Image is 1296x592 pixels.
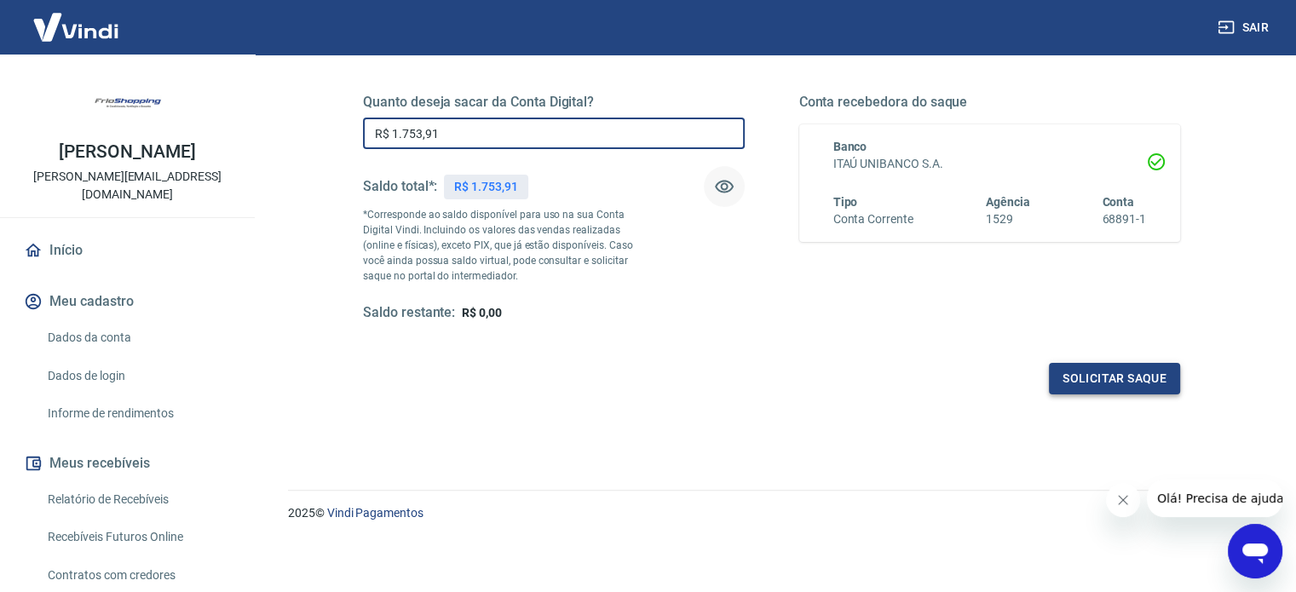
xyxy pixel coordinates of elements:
button: Meus recebíveis [20,445,234,482]
a: Início [20,232,234,269]
a: Informe de rendimentos [41,396,234,431]
img: Vindi [20,1,131,53]
a: Vindi Pagamentos [327,506,423,520]
h6: 1529 [986,210,1030,228]
img: 05b3cb34-28e8-4073-b7ee-254a923d4c8c.jpeg [94,68,162,136]
span: R$ 0,00 [462,306,502,319]
a: Dados de login [41,359,234,394]
a: Dados da conta [41,320,234,355]
iframe: Fechar mensagem [1106,483,1140,517]
span: Tipo [833,195,858,209]
p: 2025 © [288,504,1255,522]
iframe: Botão para abrir a janela de mensagens [1228,524,1282,578]
h6: ITAÚ UNIBANCO S.A. [833,155,1147,173]
h5: Saldo restante: [363,304,455,322]
h6: Conta Corrente [833,210,913,228]
button: Meu cadastro [20,283,234,320]
h5: Quanto deseja sacar da Conta Digital? [363,94,745,111]
p: R$ 1.753,91 [454,178,517,196]
a: Relatório de Recebíveis [41,482,234,517]
span: Agência [986,195,1030,209]
span: Conta [1102,195,1134,209]
button: Solicitar saque [1049,363,1180,394]
h6: 68891-1 [1102,210,1146,228]
p: *Corresponde ao saldo disponível para uso na sua Conta Digital Vindi. Incluindo os valores das ve... [363,207,649,284]
a: Recebíveis Futuros Online [41,520,234,555]
p: [PERSON_NAME][EMAIL_ADDRESS][DOMAIN_NAME] [14,168,241,204]
h5: Saldo total*: [363,178,437,195]
span: Banco [833,140,867,153]
iframe: Mensagem da empresa [1147,480,1282,517]
h5: Conta recebedora do saque [799,94,1181,111]
button: Sair [1214,12,1276,43]
span: Olá! Precisa de ajuda? [10,12,143,26]
p: [PERSON_NAME] [59,143,195,161]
